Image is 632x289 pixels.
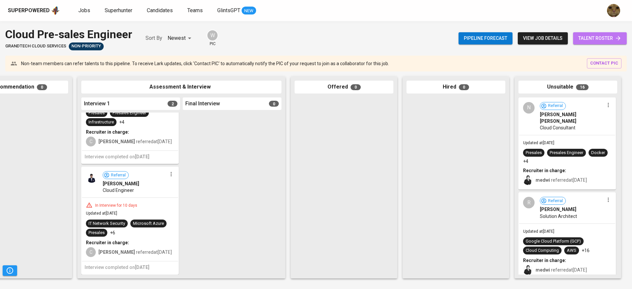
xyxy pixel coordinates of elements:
span: Pipeline forecast [464,34,507,42]
img: medwi@glints.com [523,175,533,185]
span: [PERSON_NAME] [540,206,576,213]
span: Final Interview [185,100,220,108]
p: Newest [168,34,186,42]
span: 0 [459,84,469,90]
div: Offered [295,81,393,93]
div: Newest [168,32,194,44]
div: Microsoft Azure [133,221,164,227]
p: Sort By [145,34,162,42]
b: [PERSON_NAME] [98,250,135,255]
span: Superhunter [105,7,132,13]
div: C [86,247,96,257]
div: pic [207,30,218,47]
span: referred at [DATE] [536,177,587,183]
span: 0 [37,84,47,90]
div: Presales Engineer [113,110,146,116]
img: app logo [51,6,60,15]
b: Recruiter in charge: [523,258,566,263]
div: Infrastructure [89,119,114,125]
div: IT Network Security [89,221,125,227]
span: [DATE] [135,154,149,159]
h6: Interview completed on [85,153,175,161]
div: AWS [567,248,576,254]
div: C [86,137,96,146]
div: Hired [407,81,505,93]
span: Non-Priority [69,43,104,49]
div: Superpowered [8,7,50,14]
b: Recruiter in charge: [86,240,129,245]
button: contact pic [587,58,621,68]
span: referred at [DATE] [536,267,587,273]
span: Cloud Engineer [103,187,134,194]
span: NEW [242,8,256,14]
span: GlintsGPT [217,7,240,13]
span: talent roster [578,34,621,42]
a: Superpoweredapp logo [8,6,60,15]
span: contact pic [590,60,618,67]
span: Updated at [DATE] [86,211,117,216]
div: Assessment & Interview [81,81,281,93]
div: Presales [89,230,105,236]
span: Updated at [DATE] [523,141,554,145]
span: Referral [108,172,128,178]
span: referred at [DATE] [98,250,172,255]
div: Presales Engineer [550,150,583,156]
b: [PERSON_NAME] [98,139,135,144]
span: Jobs [78,7,90,13]
div: Presales [526,150,542,156]
button: Pipeline forecast [459,32,513,44]
span: Candidates [147,7,173,13]
div: W [207,30,218,41]
a: GlintsGPT NEW [217,7,256,15]
b: Recruiter in charge: [86,129,129,135]
span: GrandTech Cloud Services [5,43,66,49]
a: Teams [187,7,204,15]
b: medwi [536,177,550,183]
div: Docker [591,150,605,156]
span: Updated at [DATE] [523,229,554,234]
button: Pipeline Triggers [3,265,17,276]
p: +16 [582,247,590,254]
div: Cloud Pre-sales Engineer [5,26,132,42]
a: talent roster [573,32,627,44]
div: N [523,102,535,114]
a: Superhunter [105,7,134,15]
h6: Interview completed on [85,264,175,271]
div: Cloud Computing [526,248,559,254]
div: R [523,197,535,208]
div: Unsuitable [518,81,617,93]
p: +6 [110,229,115,236]
p: Non-team members can refer talents to this pipeline. To receive Lark updates, click 'Contact PIC'... [21,60,389,67]
div: Sufficient Talents in Pipeline [69,42,104,50]
b: medwi [536,267,550,273]
img: ec6c0910-f960-4a00-a8f8-c5744e41279e.jpg [607,4,620,17]
span: [DATE] [135,265,149,270]
span: [PERSON_NAME] [PERSON_NAME] [540,111,604,124]
span: 16 [576,84,589,90]
span: Teams [187,7,203,13]
span: view job details [523,34,563,42]
span: Referral [545,103,566,109]
span: 2 [168,101,177,107]
span: 0 [351,84,361,90]
span: 0 [269,101,279,107]
span: Cloud Consultant [540,124,575,131]
p: +4 [119,119,124,125]
b: Recruiter in charge: [523,168,566,173]
div: Presales [89,110,105,116]
img: 9ced7ca183157b547fd9650c5a337354.png [86,171,97,183]
span: Referral [545,198,566,204]
a: Candidates [147,7,174,15]
span: [PERSON_NAME] [103,180,139,187]
a: Jobs [78,7,92,15]
div: In Interview for 10 days [92,203,140,208]
span: Solution Architect [540,213,577,220]
div: Google Cloud Platform (GCP) [526,238,581,245]
button: view job details [518,32,568,44]
span: referred at [DATE] [98,139,172,144]
img: medwi@glints.com [523,265,533,275]
span: Interview 1 [84,100,110,108]
p: +4 [523,158,528,165]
